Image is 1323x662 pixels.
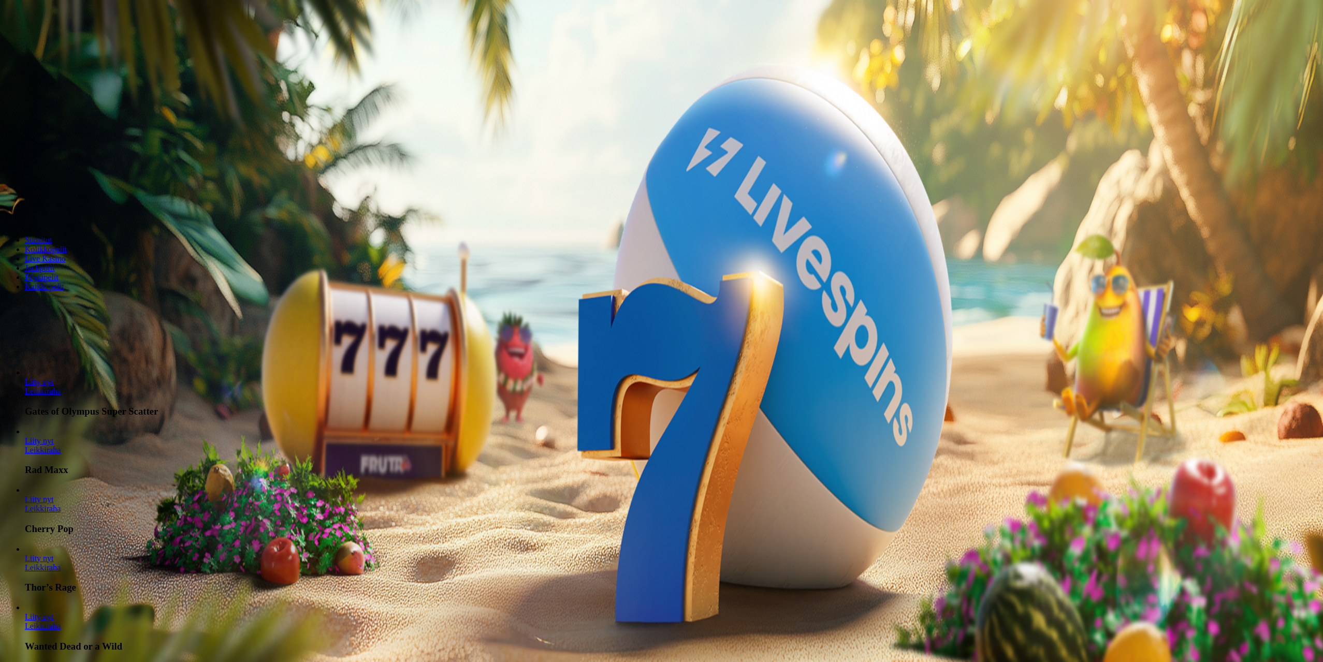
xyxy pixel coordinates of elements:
[4,218,1319,311] header: Lobby
[25,612,54,621] span: Liity nyt
[25,603,1319,652] article: Wanted Dead or a Wild
[25,545,1319,594] article: Thor’s Rage
[25,504,61,513] a: Cherry Pop
[25,387,61,395] a: Gates of Olympus Super Scatter
[25,377,54,386] a: Gates of Olympus Super Scatter
[25,612,54,621] a: Wanted Dead or a Wild
[25,436,54,445] a: Rad Maxx
[25,554,54,563] span: Liity nyt
[25,641,1319,652] h3: Wanted Dead or a Wild
[25,563,61,572] a: Thor’s Rage
[25,622,61,630] a: Wanted Dead or a Wild
[25,446,61,454] a: Rad Maxx
[25,377,54,386] span: Liity nyt
[25,236,52,244] a: Suositut
[25,254,66,263] a: Live Kasino
[25,582,1319,593] h3: Thor’s Rage
[25,273,59,282] a: Pöytäpelit
[25,427,1319,476] article: Rad Maxx
[4,218,1319,291] nav: Lobby
[25,464,1319,476] h3: Rad Maxx
[25,245,67,254] a: Kolikkopelit
[25,368,1319,417] article: Gates of Olympus Super Scatter
[25,406,1319,417] h3: Gates of Olympus Super Scatter
[25,282,64,291] a: Kaikki pelit
[25,523,1319,535] h3: Cherry Pop
[25,486,1319,535] article: Cherry Pop
[25,495,54,504] span: Liity nyt
[25,554,54,563] a: Thor’s Rage
[25,495,54,504] a: Cherry Pop
[25,263,55,272] a: Jackpotit
[25,436,54,445] span: Liity nyt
